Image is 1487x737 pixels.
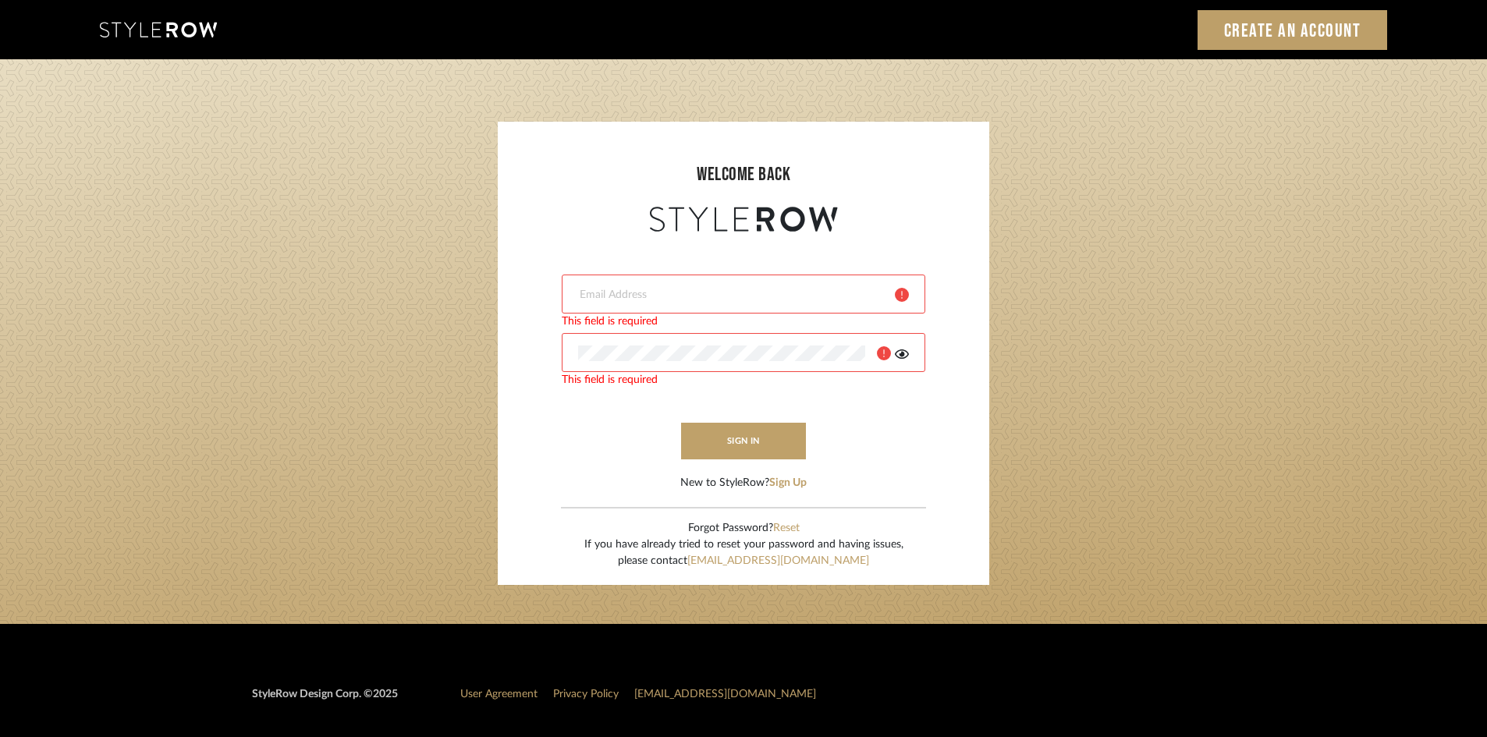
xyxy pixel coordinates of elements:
[634,689,816,700] a: [EMAIL_ADDRESS][DOMAIN_NAME]
[1198,10,1388,50] a: Create an Account
[513,161,974,189] div: welcome back
[252,686,398,715] div: StyleRow Design Corp. ©2025
[584,520,903,537] div: Forgot Password?
[578,287,883,303] input: Email Address
[681,423,806,459] button: sign in
[460,689,538,700] a: User Agreement
[687,555,869,566] a: [EMAIL_ADDRESS][DOMAIN_NAME]
[584,537,903,569] div: If you have already tried to reset your password and having issues, please contact
[769,475,807,491] button: Sign Up
[773,520,800,537] button: Reset
[680,475,807,491] div: New to StyleRow?
[562,372,925,388] div: This field is required
[553,689,619,700] a: Privacy Policy
[562,314,925,330] div: This field is required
